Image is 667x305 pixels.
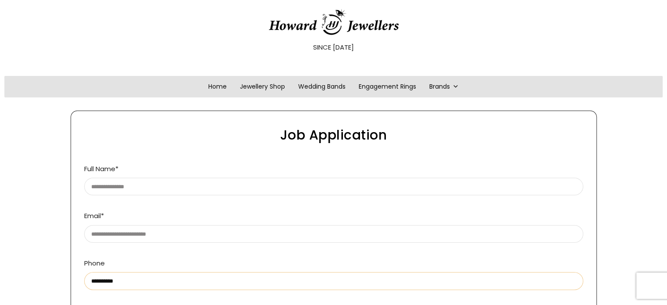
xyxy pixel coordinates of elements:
[84,225,583,243] input: Email*
[84,178,583,195] input: Full Name*
[202,76,233,97] a: Home
[233,76,292,97] a: Jewellery Shop
[84,211,583,238] label: Email*
[423,76,465,97] a: Brands
[292,76,352,97] a: Wedding Bands
[84,164,583,191] label: Full Name*
[352,76,423,97] a: Engagement Rings
[268,9,399,36] img: HowardJewellersLogo-04
[4,42,663,53] p: SINCE [DATE]
[75,129,592,142] h2: Job Application
[84,258,583,285] label: Phone
[84,272,583,290] input: Phone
